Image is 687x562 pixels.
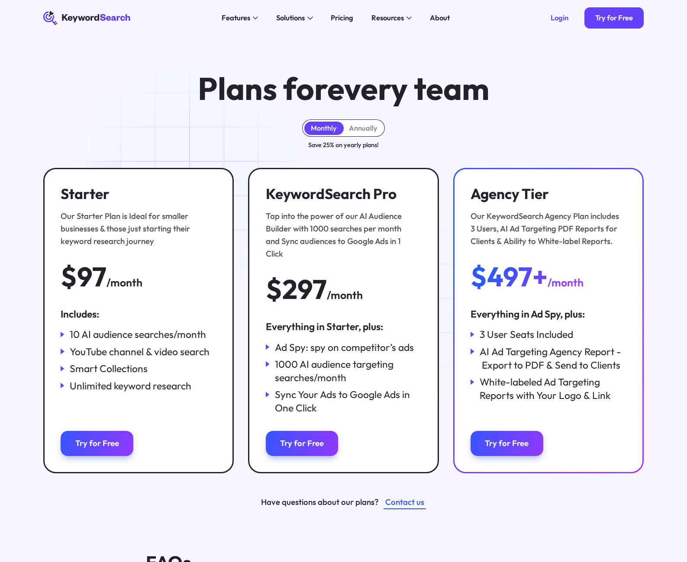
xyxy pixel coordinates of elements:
[326,11,359,25] a: Pricing
[471,186,622,202] h3: Agency Tier
[275,388,422,414] div: Sync Your Ads to Google Ads in One Click
[198,72,489,105] h1: Plans for
[551,13,568,22] div: Login
[584,7,644,29] a: Try for Free
[275,357,422,384] div: 1000 AI audience targeting searches/month
[266,210,417,260] div: Tap into the power of our AI Audience Builder with 1000 searches per month and Sync audiences to ...
[275,340,414,354] div: Ad Spy: spy on competitor’s ads
[480,345,626,372] div: AI Ad Targeting Agency Report - Export to PDF & Send to Clients
[349,124,377,133] div: Annually
[485,438,529,448] div: Try for Free
[471,431,543,456] a: Try for Free
[266,320,421,333] div: Everything in Starter, plus:
[595,13,633,22] div: Try for Free
[331,13,353,23] div: Pricing
[540,7,579,29] a: Login
[471,210,622,247] div: Our KeywordSearch Agency Plan includes 3 Users, AI Ad Targeting PDF Reports for Clients & Ability...
[311,124,337,133] div: Monthly
[266,275,327,303] div: $297
[280,438,324,448] div: Try for Free
[61,307,216,321] div: Includes:
[70,328,206,341] div: 10 AI audience searches/month
[308,140,379,150] div: Save 25% on yearly plans!
[384,495,426,509] a: Contact us
[424,11,455,25] a: About
[327,287,363,304] div: /month
[70,362,148,375] div: Smart Collections
[471,262,548,291] div: $497+
[385,496,424,508] div: Contact us
[371,13,404,23] div: Resources
[266,186,417,202] h3: KeywordSearch Pro
[548,274,584,291] div: /month
[61,210,212,247] div: Our Starter Plan is Ideal for smaller businesses & those just starting their keyword research jou...
[70,379,191,392] div: Unlimited keyword research
[430,13,450,23] div: About
[480,375,626,402] div: White-labeled Ad Targeting Reports with Your Logo & Link
[276,13,305,23] div: Solutions
[480,328,573,341] div: 3 User Seats Included
[327,68,489,108] span: every team
[70,345,210,358] div: YouTube channel & video search
[471,307,626,321] div: Everything in Ad Spy, plus:
[106,274,142,291] div: /month
[261,496,378,508] div: Have questions about our plans?
[61,262,106,291] div: $97
[266,431,338,456] a: Try for Free
[61,186,212,202] h3: Starter
[61,431,133,456] a: Try for Free
[222,13,250,23] div: Features
[75,438,119,448] div: Try for Free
